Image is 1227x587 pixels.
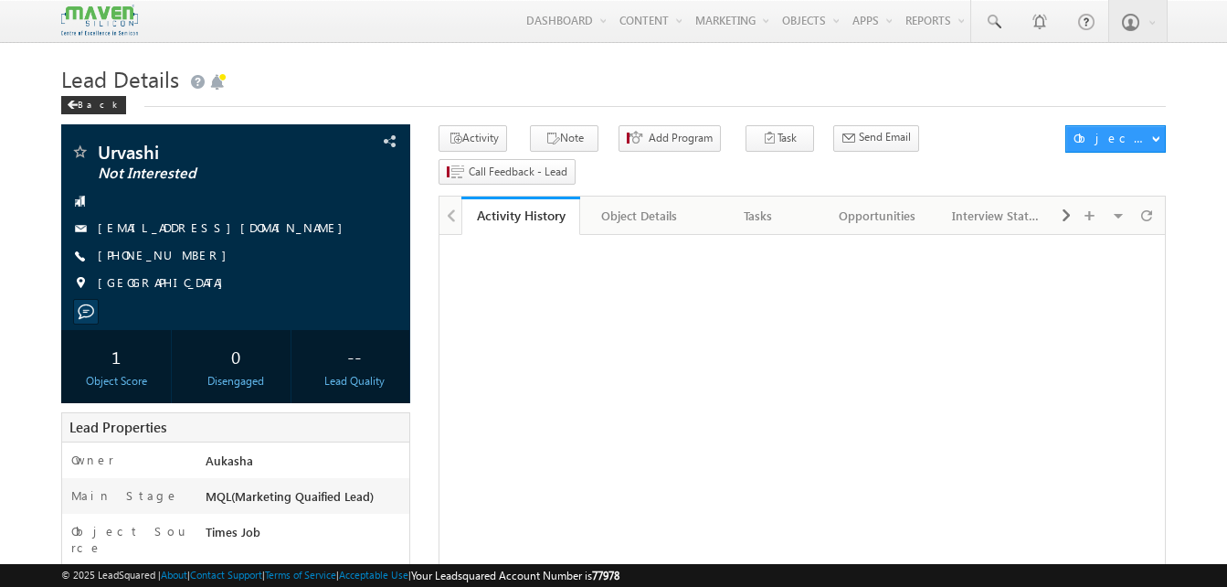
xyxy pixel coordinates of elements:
button: Note [530,125,598,152]
a: [EMAIL_ADDRESS][DOMAIN_NAME] [98,219,352,235]
div: Interview Status [952,205,1040,227]
div: MQL(Marketing Quaified Lead) [201,487,409,513]
span: Add Program [649,130,713,146]
span: © 2025 LeadSquared | | | | | [61,567,619,584]
label: Object Source [71,523,188,556]
span: Urvashi [98,143,312,161]
div: 0 [185,339,286,373]
span: Call Feedback - Lead [469,164,567,180]
div: Opportunities [833,205,921,227]
a: Interview Status [937,197,1056,235]
label: Owner [71,452,114,468]
label: Main Stage [71,487,179,504]
span: [GEOGRAPHIC_DATA] [98,274,232,293]
button: Send Email [833,125,919,152]
span: Your Leadsquared Account Number is [411,569,619,582]
div: 1 [66,339,166,373]
a: Object Details [580,197,699,235]
div: Object Details [595,205,682,227]
div: Times Job [201,523,409,549]
a: Tasks [700,197,819,235]
span: [PHONE_NUMBER] [98,247,236,265]
div: Activity History [475,207,566,224]
div: -- [304,339,405,373]
div: Back [61,96,126,114]
span: Lead Details [61,64,179,93]
a: Activity History [461,197,580,235]
div: Object Score [66,373,166,390]
div: Disengaged [185,373,286,390]
div: Tasks [714,205,802,227]
div: Object Actions [1074,130,1151,146]
span: 77978 [592,569,619,582]
button: Activity [439,125,507,152]
button: Task [746,125,814,152]
span: Send Email [859,129,911,145]
img: Custom Logo [61,5,138,37]
button: Call Feedback - Lead [439,159,576,186]
button: Object Actions [1065,125,1166,153]
a: Opportunities [819,197,937,235]
a: Contact Support [190,569,262,581]
a: Acceptable Use [339,569,408,581]
span: Lead Properties [69,418,166,436]
span: Aukasha [206,453,253,468]
a: Back [61,95,135,111]
div: Lead Quality [304,373,405,390]
span: Not Interested [98,165,312,183]
button: Add Program [619,125,721,152]
a: Terms of Service [265,569,336,581]
a: About [161,569,187,581]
